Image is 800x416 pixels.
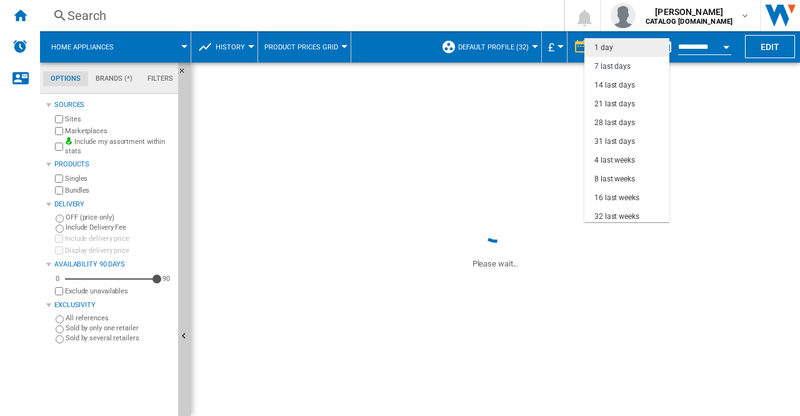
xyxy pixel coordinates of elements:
div: 32 last weeks [594,211,639,222]
div: 31 last days [594,136,635,147]
div: 1 day [594,43,613,53]
div: 28 last days [594,118,635,128]
div: 21 last days [594,99,635,109]
div: 7 last days [594,61,631,72]
div: 14 last days [594,80,635,91]
div: 8 last weeks [594,174,635,185]
div: 4 last weeks [594,155,635,166]
div: 16 last weeks [594,193,639,203]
